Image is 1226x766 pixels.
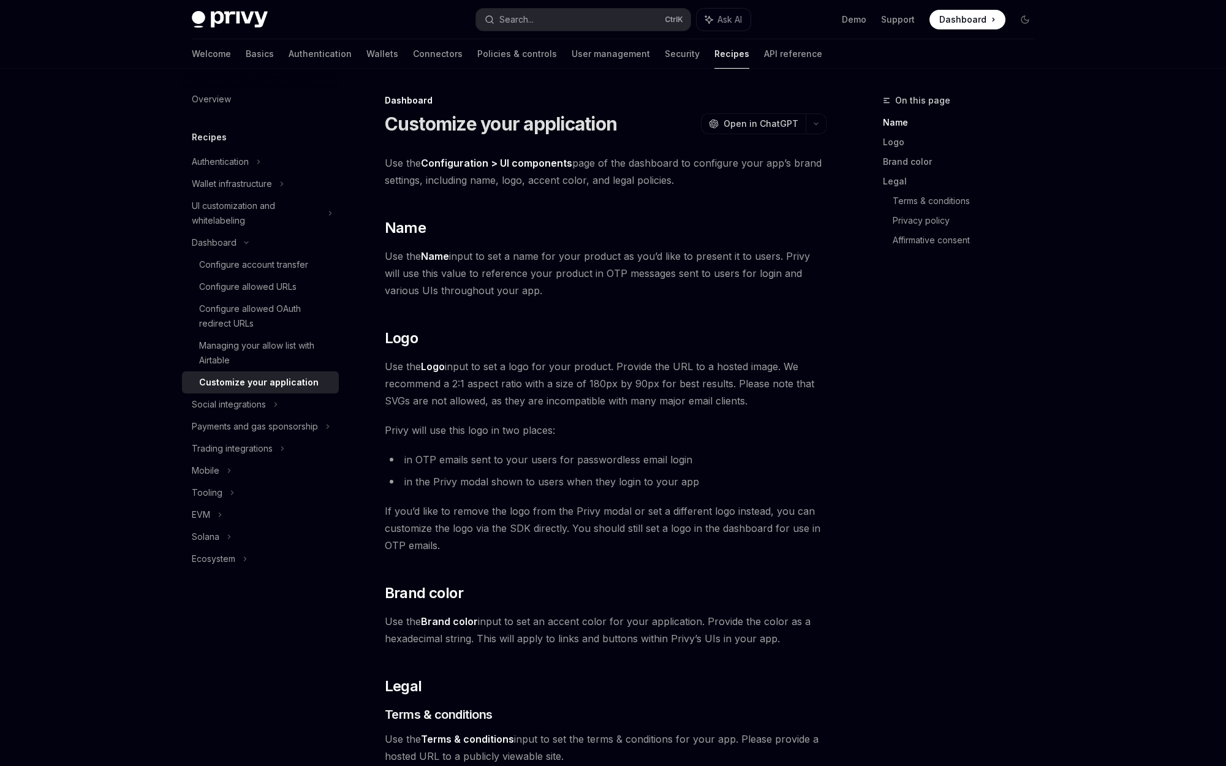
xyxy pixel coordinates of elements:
[724,118,798,130] span: Open in ChatGPT
[192,419,318,434] div: Payments and gas sponsorship
[929,10,1005,29] a: Dashboard
[939,13,986,26] span: Dashboard
[182,298,339,335] a: Configure allowed OAuth redirect URLs
[192,463,219,478] div: Mobile
[421,157,572,169] strong: Configuration > UI components
[199,375,319,390] div: Customize your application
[883,132,1045,152] a: Logo
[895,93,950,108] span: On this page
[385,113,618,135] h1: Customize your application
[421,615,478,628] strong: Brand color
[842,13,866,26] a: Demo
[421,250,449,262] strong: Name
[385,677,422,696] span: Legal
[192,235,236,250] div: Dashboard
[182,254,339,276] a: Configure account transfer
[182,276,339,298] a: Configure allowed URLs
[199,301,331,331] div: Configure allowed OAuth redirect URLs
[192,485,222,500] div: Tooling
[665,15,683,25] span: Ctrl K
[881,13,915,26] a: Support
[665,39,700,69] a: Security
[572,39,650,69] a: User management
[182,371,339,393] a: Customize your application
[182,88,339,110] a: Overview
[385,422,827,439] span: Privy will use this logo in two places:
[385,473,827,490] li: in the Privy modal shown to users when they login to your app
[764,39,822,69] a: API reference
[714,39,749,69] a: Recipes
[385,328,418,348] span: Logo
[476,9,691,31] button: Search...CtrlK
[883,152,1045,172] a: Brand color
[192,130,227,145] h5: Recipes
[385,451,827,468] li: in OTP emails sent to your users for passwordless email login
[192,39,231,69] a: Welcome
[421,733,514,745] strong: Terms & conditions
[893,191,1045,211] a: Terms & conditions
[717,13,742,26] span: Ask AI
[385,613,827,647] span: Use the input to set an accent color for your application. Provide the color as a hexadecimal str...
[385,218,426,238] span: Name
[192,441,273,456] div: Trading integrations
[192,11,268,28] img: dark logo
[421,360,445,373] strong: Logo
[192,397,266,412] div: Social integrations
[701,113,806,134] button: Open in ChatGPT
[385,248,827,299] span: Use the input to set a name for your product as you’d like to present it to users. Privy will use...
[199,257,308,272] div: Configure account transfer
[199,338,331,368] div: Managing your allow list with Airtable
[289,39,352,69] a: Authentication
[385,358,827,409] span: Use the input to set a logo for your product. Provide the URL to a hosted image. We recommend a 2...
[893,211,1045,230] a: Privacy policy
[385,730,827,765] span: Use the input to set the terms & conditions for your app. Please provide a hosted URL to a public...
[883,113,1045,132] a: Name
[499,12,534,27] div: Search...
[192,507,210,522] div: EVM
[182,335,339,371] a: Managing your allow list with Airtable
[199,279,297,294] div: Configure allowed URLs
[246,39,274,69] a: Basics
[192,92,231,107] div: Overview
[385,502,827,554] span: If you’d like to remove the logo from the Privy modal or set a different logo instead, you can cu...
[385,706,493,723] span: Terms & conditions
[385,583,463,603] span: Brand color
[477,39,557,69] a: Policies & controls
[192,176,272,191] div: Wallet infrastructure
[697,9,751,31] button: Ask AI
[192,199,320,228] div: UI customization and whitelabeling
[385,154,827,189] span: Use the page of the dashboard to configure your app’s brand settings, including name, logo, accen...
[1015,10,1035,29] button: Toggle dark mode
[192,529,219,544] div: Solana
[413,39,463,69] a: Connectors
[192,552,235,566] div: Ecosystem
[366,39,398,69] a: Wallets
[385,94,827,107] div: Dashboard
[192,154,249,169] div: Authentication
[883,172,1045,191] a: Legal
[893,230,1045,250] a: Affirmative consent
